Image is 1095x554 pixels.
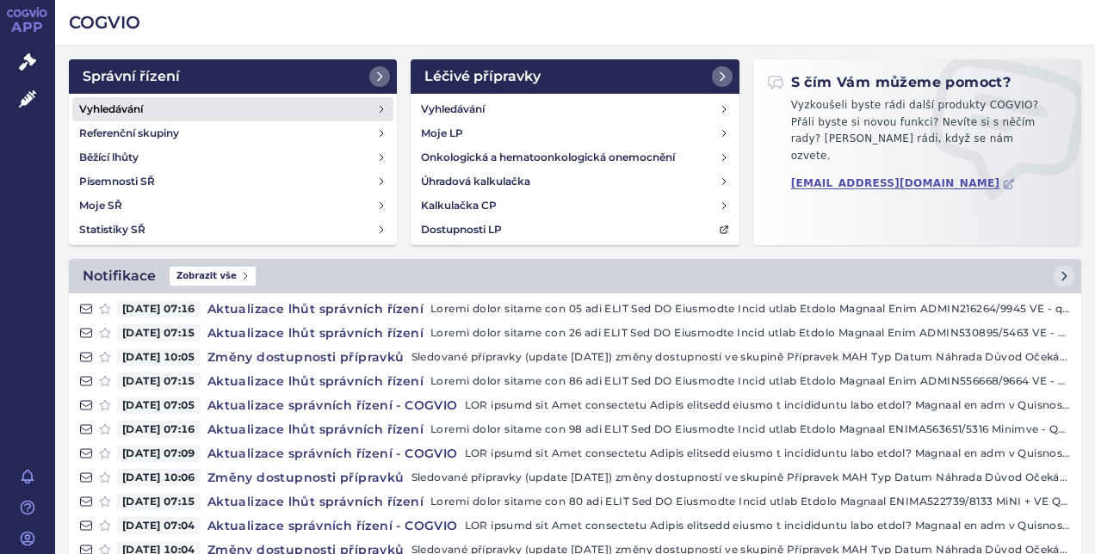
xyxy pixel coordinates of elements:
span: [DATE] 10:05 [117,348,201,366]
p: Sledované přípravky (update [DATE]) změny dostupností ve skupině Přípravek MAH Typ Datum Náhrada ... [411,469,1071,486]
span: Zobrazit vše [170,267,256,286]
p: Sledované přípravky (update [DATE]) změny dostupností ve skupině Přípravek MAH Typ Datum Náhrada ... [411,348,1071,366]
p: Loremi dolor sitame con 80 adi ELIT Sed DO Eiusmodte Incid utlab Etdolo Magnaal ENIMA522739/8133 ... [430,493,1071,510]
h4: Vyhledávání [79,101,143,118]
a: Léčivé přípravky [411,59,739,94]
h4: Kalkulačka CP [421,197,497,214]
h2: Notifikace [83,266,156,286]
p: Vyzkoušeli byste rádi další produkty COGVIO? Přáli byste si novou funkci? Nevíte si s něčím rady?... [767,97,1067,171]
span: [DATE] 10:06 [117,469,201,486]
h4: Moje LP [421,125,463,142]
a: Statistiky SŘ [72,218,393,242]
p: LOR ipsumd sit Amet consectetu Adipis elitsedd eiusmo t incididuntu labo etdol? Magnaal en adm v ... [465,397,1071,414]
span: [DATE] 07:15 [117,493,201,510]
span: [DATE] 07:05 [117,397,201,414]
span: [DATE] 07:16 [117,421,201,438]
h4: Dostupnosti LP [421,221,502,238]
span: [DATE] 07:15 [117,324,201,342]
h4: Aktualizace lhůt správních řízení [201,493,430,510]
a: Referenční skupiny [72,121,393,145]
p: Loremi dolor sitame con 98 adi ELIT Sed DO Eiusmodte Incid utlab Etdolo Magnaal ENIMA563651/5316 ... [430,421,1071,438]
span: [DATE] 07:15 [117,372,201,390]
h2: Správní řízení [83,66,180,87]
a: Moje SŘ [72,194,393,218]
p: LOR ipsumd sit Amet consectetu Adipis elitsedd eiusmo t incididuntu labo etdol? Magnaal en adm v ... [465,445,1071,462]
a: [EMAIL_ADDRESS][DOMAIN_NAME] [791,177,1016,190]
h2: Léčivé přípravky [424,66,541,87]
h2: COGVIO [69,10,1081,34]
h4: Vyhledávání [421,101,485,118]
h2: S čím Vám můžeme pomoct? [767,73,1011,92]
span: [DATE] 07:09 [117,445,201,462]
span: [DATE] 07:04 [117,517,201,534]
a: Vyhledávání [72,97,393,121]
h4: Běžící lhůty [79,149,139,166]
a: Správní řízení [69,59,397,94]
h4: Změny dostupnosti přípravků [201,469,411,486]
h4: Aktualizace lhůt správních řízení [201,421,430,438]
p: LOR ipsumd sit Amet consectetu Adipis elitsedd eiusmo t incididuntu labo etdol? Magnaal en adm v ... [465,517,1071,534]
a: Běžící lhůty [72,145,393,169]
a: Písemnosti SŘ [72,169,393,194]
h4: Aktualizace lhůt správních řízení [201,324,430,342]
h4: Aktualizace správních řízení - COGVIO [201,517,465,534]
a: Kalkulačka CP [414,194,735,218]
h4: Písemnosti SŘ [79,173,155,190]
h4: Statistiky SŘ [79,221,145,238]
a: NotifikaceZobrazit vše [69,259,1081,293]
p: Loremi dolor sitame con 05 adi ELIT Sed DO Eiusmodte Incid utlab Etdolo Magnaal Enim ADMIN216264/... [430,300,1071,317]
h4: Aktualizace správních řízení - COGVIO [201,397,465,414]
h4: Změny dostupnosti přípravků [201,348,411,366]
h4: Aktualizace lhůt správních řízení [201,300,430,317]
h4: Referenční skupiny [79,125,179,142]
a: Úhradová kalkulačka [414,169,735,194]
a: Onkologická a hematoonkologická onemocnění [414,145,735,169]
p: Loremi dolor sitame con 86 adi ELIT Sed DO Eiusmodte Incid utlab Etdolo Magnaal Enim ADMIN556668/... [430,372,1071,390]
a: Vyhledávání [414,97,735,121]
h4: Úhradová kalkulačka [421,173,530,190]
p: Loremi dolor sitame con 26 adi ELIT Sed DO Eiusmodte Incid utlab Etdolo Magnaal Enim ADMIN530895/... [430,324,1071,342]
a: Moje LP [414,121,735,145]
a: Dostupnosti LP [414,218,735,242]
span: [DATE] 07:16 [117,300,201,317]
h4: Onkologická a hematoonkologická onemocnění [421,149,675,166]
h4: Moje SŘ [79,197,122,214]
h4: Aktualizace lhůt správních řízení [201,372,430,390]
h4: Aktualizace správních řízení - COGVIO [201,445,465,462]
